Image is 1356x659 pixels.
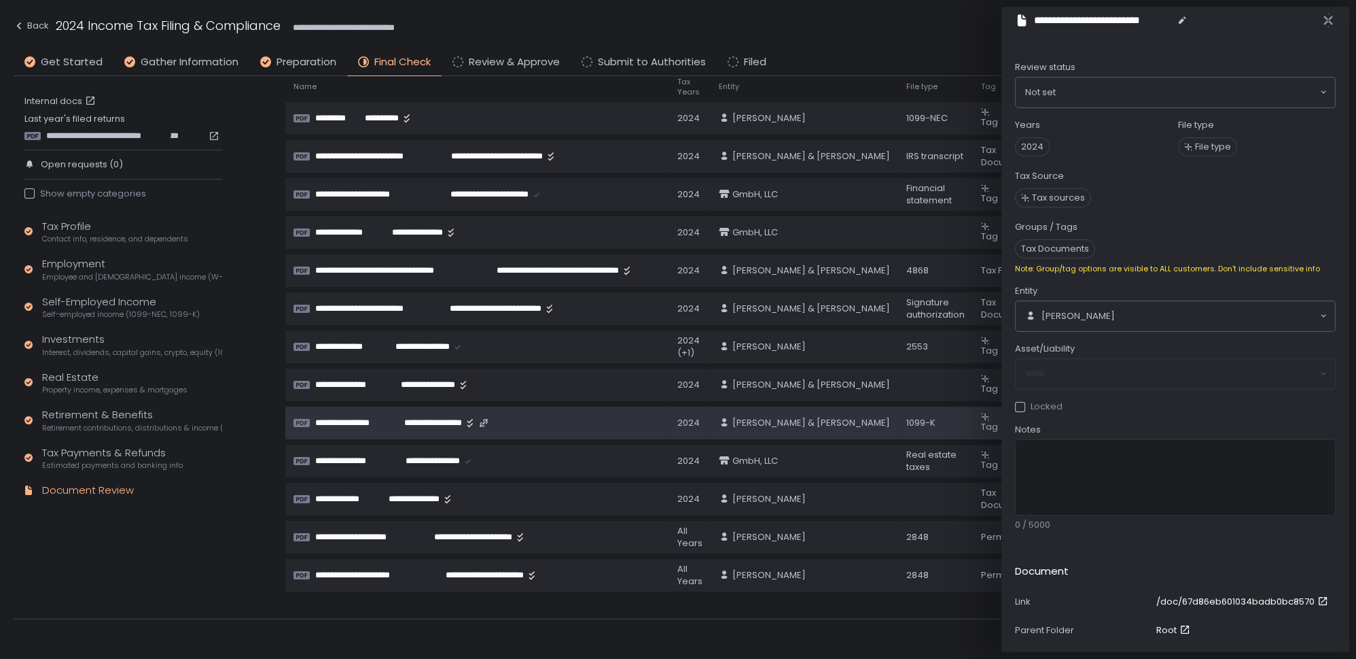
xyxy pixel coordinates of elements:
[981,192,998,205] span: Tag
[24,113,222,141] div: Last year's filed returns
[1015,170,1064,182] label: Tax Source
[981,420,998,433] span: Tag
[598,54,706,70] span: Submit to Authorities
[981,382,998,395] span: Tag
[42,256,222,282] div: Employment
[41,54,103,70] span: Get Started
[981,458,998,471] span: Tag
[1015,119,1040,131] label: Years
[906,82,938,92] span: File type
[42,294,200,320] div: Self-Employed Income
[1156,596,1331,608] a: /doc/67d86eb601034badb0bc8570
[1015,137,1050,156] span: 2024
[42,423,222,433] span: Retirement contributions, distributions & income (1099-R, 5498)
[41,158,123,171] span: Open requests (0)
[42,445,183,471] div: Tax Payments & Refunds
[141,54,238,70] span: Gather Information
[1015,424,1041,436] span: Notes
[14,18,49,34] div: Back
[732,379,890,391] span: [PERSON_NAME] & [PERSON_NAME]
[732,493,806,505] span: [PERSON_NAME]
[42,309,200,320] span: Self-employed income (1099-NEC, 1099-K)
[1016,301,1335,331] div: Search for option
[1015,624,1151,637] div: Parent Folder
[56,16,281,35] h1: 2024 Income Tax Filing & Compliance
[42,385,188,395] span: Property income, expenses & mortgages
[1015,519,1336,531] div: 0 / 5000
[42,460,183,471] span: Estimated payments and banking info
[1015,239,1095,258] span: Tax Documents
[42,348,222,358] span: Interest, dividends, capital gains, crypto, equity (1099s, K-1s)
[744,54,766,70] span: Filed
[732,417,890,429] span: [PERSON_NAME] & [PERSON_NAME]
[14,16,49,39] button: Back
[981,230,998,243] span: Tag
[1015,221,1077,233] label: Groups / Tags
[42,407,222,433] div: Retirement & Benefits
[732,226,778,239] span: GmbH, LLC
[1115,309,1319,323] input: Search for option
[732,188,778,201] span: GmbH, LLC
[981,82,996,92] span: Tag
[42,272,222,282] span: Employee and [DEMOGRAPHIC_DATA] income (W-2s)
[42,332,222,358] div: Investments
[1195,141,1231,153] span: File type
[732,569,806,581] span: [PERSON_NAME]
[732,112,806,124] span: [PERSON_NAME]
[732,303,890,315] span: [PERSON_NAME] & [PERSON_NAME]
[42,234,188,244] span: Contact info, residence, and dependents
[1041,310,1115,322] span: [PERSON_NAME]
[732,265,890,277] span: [PERSON_NAME] & [PERSON_NAME]
[42,219,188,245] div: Tax Profile
[24,95,99,107] a: Internal docs
[1025,86,1056,99] span: Not set
[981,116,998,129] span: Tag
[981,344,998,357] span: Tag
[1015,564,1069,579] h2: Document
[1015,264,1336,274] div: Note: Group/tag options are visible to ALL customers. Don't include sensitive info
[42,483,134,499] div: Document Review
[1015,61,1075,73] span: Review status
[732,341,806,353] span: [PERSON_NAME]
[677,77,702,97] span: Tax Years
[374,54,431,70] span: Final Check
[1178,119,1214,131] label: File type
[732,150,890,163] span: [PERSON_NAME] & [PERSON_NAME]
[1032,192,1085,204] span: Tax sources
[732,455,778,467] span: GmbH, LLC
[732,531,806,543] span: [PERSON_NAME]
[1156,624,1193,637] a: Root
[276,54,336,70] span: Preparation
[42,370,188,396] div: Real Estate
[1015,596,1151,608] div: Link
[1056,86,1319,99] input: Search for option
[293,82,317,92] span: Name
[719,82,739,92] span: Entity
[469,54,560,70] span: Review & Approve
[1015,285,1037,297] span: Entity
[1016,78,1335,107] div: Search for option
[1015,343,1075,355] span: Asset/Liability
